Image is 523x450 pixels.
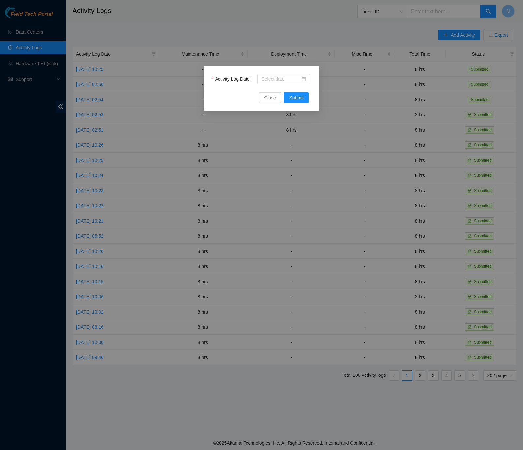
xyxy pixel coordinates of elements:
[212,74,254,84] label: Activity Log Date
[289,94,304,101] span: Submit
[259,92,281,103] button: Close
[261,75,300,83] input: Activity Log Date
[284,92,309,103] button: Submit
[264,94,276,101] span: Close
